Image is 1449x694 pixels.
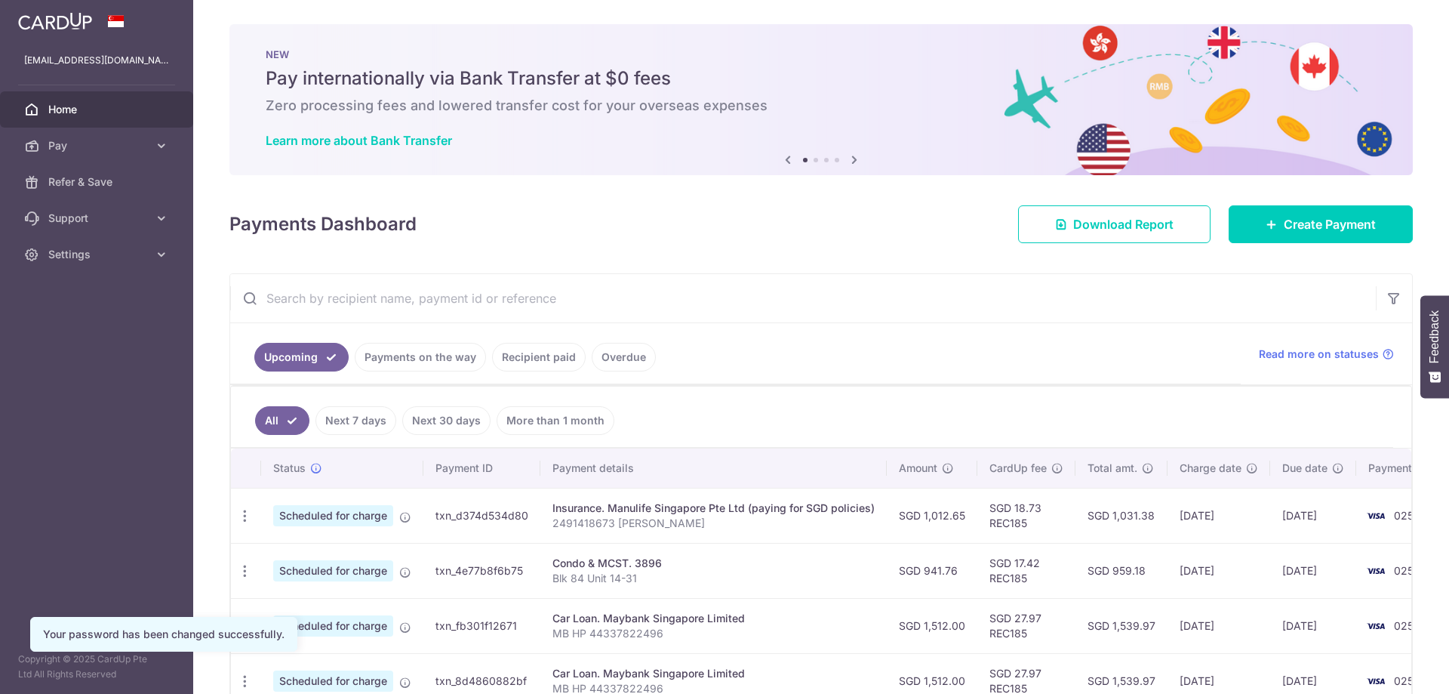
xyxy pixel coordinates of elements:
[315,406,396,435] a: Next 7 days
[48,102,148,117] span: Home
[18,12,92,30] img: CardUp
[1259,347,1379,362] span: Read more on statuses
[255,406,309,435] a: All
[1428,310,1441,363] span: Feedback
[887,598,977,653] td: SGD 1,512.00
[266,48,1377,60] p: NEW
[48,174,148,190] span: Refer & Save
[1394,564,1418,577] span: 0251
[24,53,169,68] p: [EMAIL_ADDRESS][DOMAIN_NAME]
[1394,619,1418,632] span: 0251
[266,133,452,148] a: Learn more about Bank Transfer
[273,671,393,692] span: Scheduled for charge
[977,598,1075,653] td: SGD 27.97 REC185
[899,461,937,476] span: Amount
[1073,215,1174,233] span: Download Report
[1282,461,1327,476] span: Due date
[1168,598,1270,653] td: [DATE]
[1075,488,1168,543] td: SGD 1,031.38
[43,627,285,642] div: Your password has been changed successfully.
[266,97,1377,115] h6: Zero processing fees and lowered transfer cost for your overseas expenses
[552,501,875,516] div: Insurance. Manulife Singapore Pte Ltd (paying for SGD policies)
[230,274,1376,322] input: Search by recipient name, payment id or reference
[552,626,875,641] p: MB HP 44337822496
[977,488,1075,543] td: SGD 18.73 REC185
[1270,543,1356,598] td: [DATE]
[552,516,875,531] p: 2491418673 [PERSON_NAME]
[1229,205,1413,243] a: Create Payment
[1361,617,1391,635] img: Bank Card
[273,505,393,526] span: Scheduled for charge
[402,406,491,435] a: Next 30 days
[977,543,1075,598] td: SGD 17.42 REC185
[1018,205,1211,243] a: Download Report
[1420,295,1449,398] button: Feedback - Show survey
[552,571,875,586] p: Blk 84 Unit 14-31
[497,406,614,435] a: More than 1 month
[229,24,1413,175] img: Bank transfer banner
[552,611,875,626] div: Car Loan. Maybank Singapore Limited
[266,66,1377,91] h5: Pay internationally via Bank Transfer at $0 fees
[1168,543,1270,598] td: [DATE]
[1180,461,1241,476] span: Charge date
[1168,488,1270,543] td: [DATE]
[273,560,393,581] span: Scheduled for charge
[887,488,977,543] td: SGD 1,012.65
[423,598,540,653] td: txn_fb301f12671
[1394,509,1418,522] span: 0251
[48,211,148,226] span: Support
[355,343,486,372] a: Payments on the way
[1361,507,1391,525] img: Bank Card
[492,343,586,372] a: Recipient paid
[273,461,306,476] span: Status
[1394,674,1418,687] span: 0251
[592,343,656,372] a: Overdue
[423,488,540,543] td: txn_d374d534d80
[254,343,349,372] a: Upcoming
[1259,347,1394,362] a: Read more on statuses
[1270,598,1356,653] td: [DATE]
[552,666,875,681] div: Car Loan. Maybank Singapore Limited
[48,138,148,153] span: Pay
[48,247,148,262] span: Settings
[229,211,417,238] h4: Payments Dashboard
[423,449,540,488] th: Payment ID
[1075,598,1168,653] td: SGD 1,539.97
[1088,461,1137,476] span: Total amt.
[1284,215,1376,233] span: Create Payment
[273,615,393,637] span: Scheduled for charge
[1270,488,1356,543] td: [DATE]
[887,543,977,598] td: SGD 941.76
[423,543,540,598] td: txn_4e77b8f6b75
[1361,562,1391,580] img: Bank Card
[989,461,1047,476] span: CardUp fee
[552,556,875,571] div: Condo & MCST. 3896
[540,449,887,488] th: Payment details
[1361,672,1391,690] img: Bank Card
[1075,543,1168,598] td: SGD 959.18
